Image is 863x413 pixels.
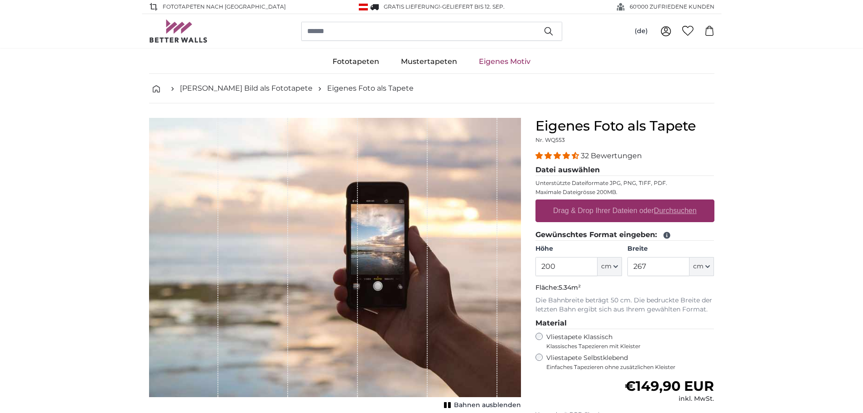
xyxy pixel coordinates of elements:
legend: Material [535,318,714,329]
p: Fläche: [535,283,714,292]
span: Nr. WQ553 [535,136,565,143]
a: Eigenes Foto als Tapete [327,83,414,94]
span: 60'000 ZUFRIEDENE KUNDEN [630,3,714,11]
span: Klassisches Tapezieren mit Kleister [546,343,707,350]
p: Die Bahnbreite beträgt 50 cm. Die bedruckte Breite der letzten Bahn ergibt sich aus Ihrem gewählt... [535,296,714,314]
label: Höhe [535,244,622,253]
img: Österreich [359,4,368,10]
span: Bahnen ausblenden [454,401,521,410]
span: Einfaches Tapezieren ohne zusätzlichen Kleister [546,364,714,371]
p: Unterstützte Dateiformate JPG, PNG, TIFF, PDF. [535,180,714,187]
label: Vliestapete Klassisch [546,333,707,350]
p: Maximale Dateigrösse 200MB. [535,189,714,196]
a: Fototapeten [322,50,390,73]
button: cm [598,257,622,276]
a: Eigenes Motiv [468,50,541,73]
span: GRATIS Lieferung! [384,3,440,10]
a: [PERSON_NAME] Bild als Fototapete [180,83,313,94]
nav: breadcrumbs [149,74,714,103]
span: 5.34m² [559,283,581,292]
h1: Eigenes Foto als Tapete [535,118,714,134]
legend: Gewünschtes Format eingeben: [535,229,714,241]
img: Betterwalls [149,19,208,43]
span: 4.31 stars [535,151,581,160]
button: (de) [627,23,655,39]
button: cm [689,257,714,276]
span: cm [693,262,704,271]
button: Bahnen ausblenden [441,399,521,412]
label: Vliestapete Selbstklebend [546,354,714,371]
a: Mustertapeten [390,50,468,73]
div: 1 of 1 [149,118,521,412]
span: 32 Bewertungen [581,151,642,160]
legend: Datei auswählen [535,165,714,176]
label: Breite [627,244,714,253]
span: cm [601,262,612,271]
span: - [440,3,505,10]
span: Geliefert bis 12. Sep. [442,3,505,10]
span: Fototapeten nach [GEOGRAPHIC_DATA] [163,3,286,11]
div: inkl. MwSt. [625,394,714,403]
span: €149,90 EUR [625,378,714,394]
